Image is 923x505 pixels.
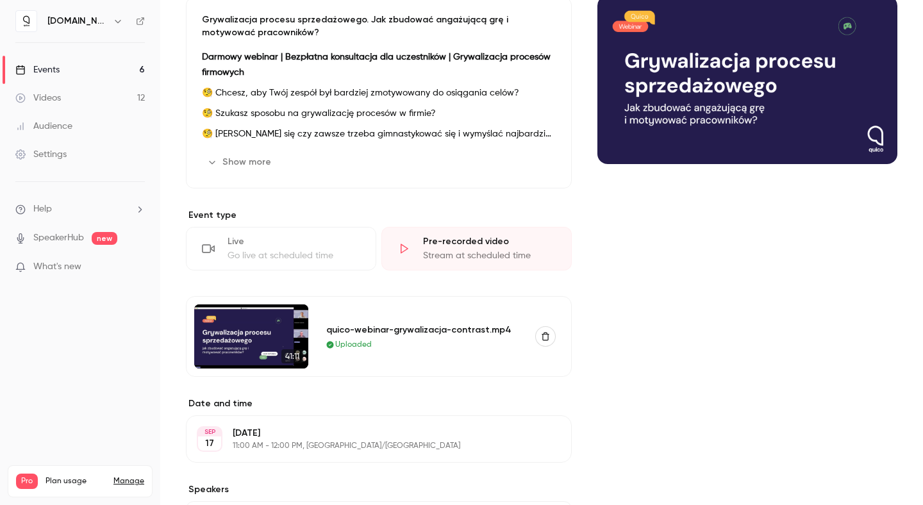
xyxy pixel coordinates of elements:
div: Live [228,235,360,248]
div: SEP [198,427,221,436]
span: 41:11 [281,349,303,363]
div: Go live at scheduled time [228,249,360,262]
span: Plan usage [46,476,106,486]
p: 🧐 [PERSON_NAME] się czy zawsze trzeba gimnastykować się i wymyślać najbardziej kreatywne scenariu... [202,126,556,142]
span: What's new [33,260,81,274]
span: Help [33,203,52,216]
iframe: Noticeable Trigger [129,261,145,273]
p: [DATE] [233,427,504,440]
h6: [DOMAIN_NAME] [47,15,108,28]
span: new [92,232,117,245]
div: Audience [15,120,72,133]
div: quico-webinar-grywalizacja-contrast.mp4 [326,323,520,336]
p: 🧐 Szukasz sposobu na grywalizację procesów w firmie? [202,106,556,121]
label: Date and time [186,397,572,410]
li: help-dropdown-opener [15,203,145,216]
div: Settings [15,148,67,161]
p: 🧐 Chcesz, aby Twój zespół był bardziej zmotywowany do osiągania celów? [202,85,556,101]
div: Pre-recorded videoStream at scheduled time [381,227,572,270]
span: Pro [16,474,38,489]
div: LiveGo live at scheduled time [186,227,376,270]
a: Manage [113,476,144,486]
div: Pre-recorded video [423,235,556,248]
p: 11:00 AM - 12:00 PM, [GEOGRAPHIC_DATA]/[GEOGRAPHIC_DATA] [233,441,504,451]
label: Speakers [186,483,572,496]
div: Videos [15,92,61,104]
p: 17 [205,437,214,450]
div: Events [15,63,60,76]
img: quico.io [16,11,37,31]
span: Uploaded [335,339,372,351]
p: Grywalizacja procesu sprzedażowego. Jak zbudować angażującą grę i motywować pracowników? [202,13,556,39]
button: Show more [202,152,279,172]
p: Event type [186,209,572,222]
div: Stream at scheduled time [423,249,556,262]
strong: Darmowy webinar | Bezpłatna konsultacja dla uczestników | Grywalizacja procesów firmowych [202,53,551,77]
a: SpeakerHub [33,231,84,245]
